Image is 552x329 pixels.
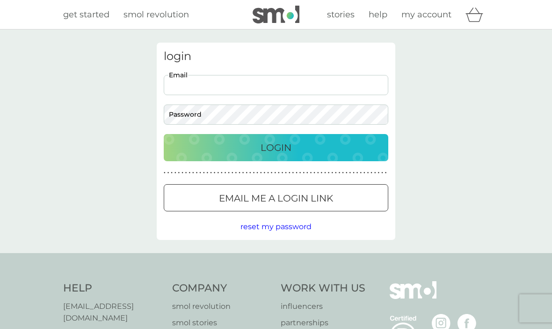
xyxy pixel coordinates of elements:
p: ● [185,171,187,175]
p: ● [267,171,269,175]
p: ● [360,171,362,175]
p: ● [232,171,233,175]
p: Login [261,140,291,155]
p: ● [310,171,312,175]
p: ● [370,171,372,175]
p: ● [239,171,240,175]
p: ● [349,171,351,175]
p: ● [328,171,330,175]
p: ● [353,171,355,175]
span: help [369,9,387,20]
p: ● [346,171,348,175]
p: ● [385,171,387,175]
div: basket [465,5,489,24]
span: reset my password [240,222,312,231]
p: ● [335,171,337,175]
img: smol [253,6,299,23]
p: ● [196,171,198,175]
p: ● [339,171,341,175]
p: ● [249,171,251,175]
button: reset my password [240,221,312,233]
p: ● [203,171,205,175]
p: ● [264,171,266,175]
p: ● [278,171,280,175]
p: ● [367,171,369,175]
h4: Help [63,281,163,296]
p: ● [313,171,315,175]
p: ● [306,171,308,175]
span: stories [327,9,355,20]
p: ● [342,171,344,175]
a: my account [401,8,451,22]
p: ● [192,171,194,175]
p: ● [256,171,258,175]
p: ● [303,171,305,175]
img: smol [390,281,436,313]
p: ● [235,171,237,175]
p: ● [292,171,294,175]
p: ● [228,171,230,175]
a: smol revolution [123,8,189,22]
p: ● [321,171,323,175]
span: smol revolution [123,9,189,20]
p: ● [356,171,358,175]
p: ● [167,171,169,175]
h4: Work With Us [281,281,365,296]
p: ● [378,171,380,175]
p: ● [225,171,226,175]
p: Email me a login link [219,191,333,206]
p: ● [178,171,180,175]
p: ● [299,171,301,175]
p: ● [210,171,212,175]
p: ● [317,171,319,175]
p: ● [221,171,223,175]
p: ● [189,171,190,175]
p: ● [174,171,176,175]
p: ● [274,171,276,175]
p: ● [374,171,376,175]
p: ● [324,171,326,175]
p: ● [296,171,298,175]
p: ● [171,171,173,175]
a: stories [327,8,355,22]
p: ● [260,171,262,175]
p: ● [207,171,209,175]
a: partnerships [281,317,365,329]
p: ● [246,171,247,175]
p: ● [199,171,201,175]
p: ● [282,171,283,175]
a: influencers [281,300,365,313]
p: ● [363,171,365,175]
span: get started [63,9,109,20]
p: ● [381,171,383,175]
a: get started [63,8,109,22]
p: ● [331,171,333,175]
p: ● [253,171,255,175]
h4: Company [172,281,272,296]
p: ● [164,171,166,175]
button: Email me a login link [164,184,388,211]
a: smol revolution [172,300,272,313]
p: ● [217,171,219,175]
p: ● [289,171,291,175]
a: smol stories [172,317,272,329]
p: ● [182,171,183,175]
span: my account [401,9,451,20]
p: ● [214,171,216,175]
a: [EMAIL_ADDRESS][DOMAIN_NAME] [63,300,163,324]
a: help [369,8,387,22]
button: Login [164,134,388,161]
p: ● [285,171,287,175]
p: ● [242,171,244,175]
h3: login [164,50,388,63]
p: ● [271,171,273,175]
